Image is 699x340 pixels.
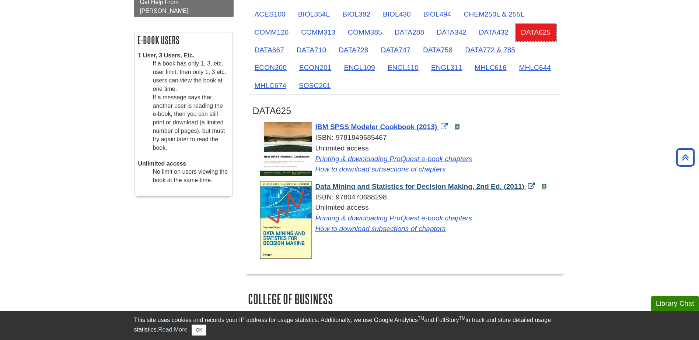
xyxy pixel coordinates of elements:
sup: TM [418,316,424,321]
a: COMM120 [249,23,295,41]
a: Back to Top [674,152,697,162]
a: DATA432 [473,23,514,41]
div: Unlimited access [260,143,557,175]
a: DATA667 [249,41,290,59]
a: DATA747 [375,41,416,59]
div: ISBN: 9780470688298 [260,192,557,203]
dt: 1 User, 3 Users, Etc. [138,52,229,60]
a: DATA728 [333,41,374,59]
a: ENGL109 [338,59,381,77]
a: Link opens in new window [315,155,472,163]
a: COMM385 [342,23,388,41]
dt: Unlimited access [138,160,229,168]
a: ENGL110 [382,59,424,77]
a: DATA758 [417,41,458,59]
a: DATA625 [515,23,556,41]
div: This site uses cookies and records your IP address for usage statistics. Additionally, we use Goo... [134,316,565,336]
a: BIOL354L [292,5,336,23]
a: Link opens in new window [315,214,472,222]
a: CHEM250L & 255L [458,5,530,23]
img: Cover Art [260,181,312,259]
a: DATA710 [291,41,332,59]
a: ECON200 [249,59,293,77]
dd: If a book has only 1, 3, etc. user limit, then only 1, 3 etc. users can view the book at one time... [153,60,229,152]
a: Link opens in new window [315,183,537,190]
dd: No limit on users viewing the book at the same time. [153,168,229,185]
a: DATA342 [431,23,472,41]
a: DATA288 [389,23,430,41]
a: DATA772 & 785 [459,41,521,59]
a: Link opens in new window [315,123,450,131]
a: Link opens in new window [315,225,446,233]
span: IBM SPSS Modeler Cookbook (2013) [315,123,437,131]
a: BIOL430 [377,5,417,23]
button: Close [192,325,206,336]
a: MHLC644 [513,59,557,77]
a: Read More [158,326,187,333]
h2: College of Business [245,289,565,309]
button: Library Chat [651,296,699,311]
img: e-Book [454,124,460,130]
span: Data Mining and Statistics for Decision Making, 2nd Ed. (2011) [315,183,524,190]
h3: DATA625 [253,106,557,116]
a: ECON201 [293,59,337,77]
a: COMM313 [295,23,341,41]
img: e-Book [541,184,547,190]
a: ENGL311 [425,59,468,77]
a: BIOL382 [336,5,376,23]
a: Link opens in new window [315,165,446,173]
div: Unlimited access [260,202,557,234]
sup: TM [459,316,465,321]
a: MHLC616 [469,59,512,77]
a: ACES100 [249,5,291,23]
a: BIOL494 [417,5,457,23]
img: Cover Art [260,122,312,176]
a: MHLC674 [249,77,292,95]
h2: E-book Users [134,32,233,48]
div: ISBN: 9781849685467 [260,132,557,143]
a: SOSC201 [293,77,336,95]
